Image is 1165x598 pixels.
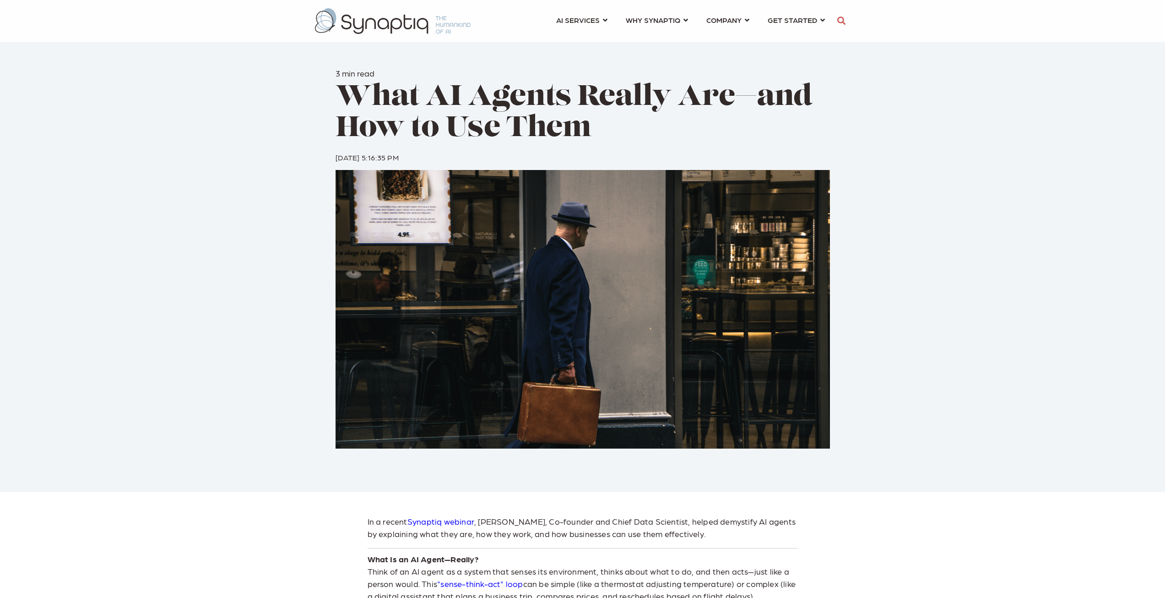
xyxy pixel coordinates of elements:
[336,83,812,143] span: What AI Agents Really Are—and How to Use Them
[768,11,825,28] a: GET STARTED
[368,515,798,540] p: In a recent , [PERSON_NAME], Co-founder and Chief Data Scientist, helped demystify AI agents by e...
[556,14,600,26] span: AI SERVICES
[626,14,680,26] span: WHY SYNAPTIQ
[368,554,479,564] strong: What Is an AI Agent—Really?
[336,170,830,449] img: Featured Image
[407,516,474,526] a: Synaptiq webinar
[556,11,607,28] a: AI SERVICES
[315,8,471,34] img: synaptiq logo-2
[768,14,817,26] span: GET STARTED
[706,14,742,26] span: COMPANY
[437,579,523,588] a: "sense-think-act" loop
[336,153,399,162] span: [DATE] 5:16:35 PM
[626,11,688,28] a: WHY SYNAPTIQ
[706,11,749,28] a: COMPANY
[547,5,834,38] nav: menu
[336,68,830,78] h6: 3 min read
